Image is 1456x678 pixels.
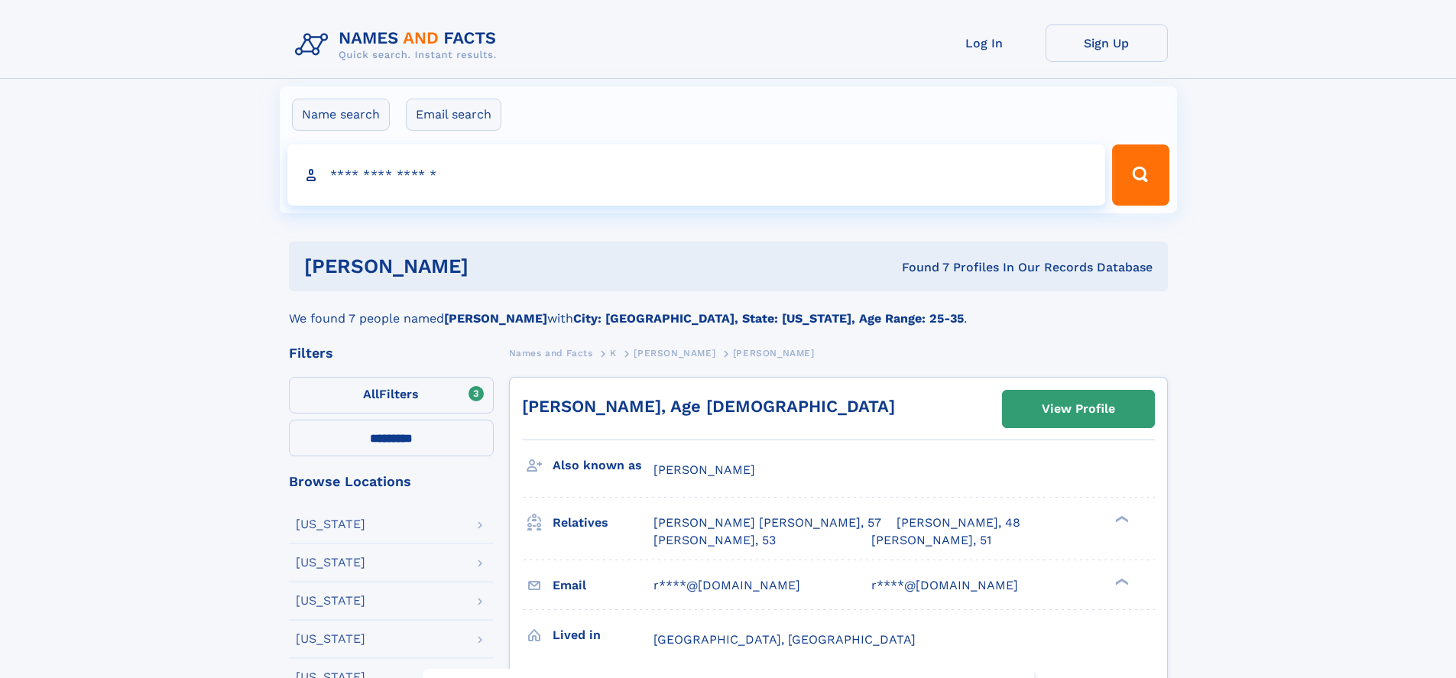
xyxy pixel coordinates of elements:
div: Found 7 Profiles In Our Records Database [685,259,1153,276]
div: [US_STATE] [296,595,365,607]
img: Logo Names and Facts [289,24,509,66]
h3: Lived in [553,622,653,648]
b: [PERSON_NAME] [444,311,547,326]
h3: Relatives [553,510,653,536]
span: All [363,387,379,401]
a: [PERSON_NAME], Age [DEMOGRAPHIC_DATA] [522,397,895,416]
h3: Also known as [553,453,653,478]
div: ❯ [1111,576,1130,586]
div: [US_STATE] [296,556,365,569]
a: Sign Up [1046,24,1168,62]
a: K [610,343,617,362]
label: Email search [406,99,501,131]
button: Search Button [1112,144,1169,206]
span: [PERSON_NAME] [634,348,715,358]
a: [PERSON_NAME] [634,343,715,362]
div: [US_STATE] [296,518,365,530]
div: ❯ [1111,514,1130,524]
a: [PERSON_NAME], 51 [871,532,991,549]
div: Filters [289,346,494,360]
label: Name search [292,99,390,131]
div: [US_STATE] [296,633,365,645]
a: Names and Facts [509,343,593,362]
div: Browse Locations [289,475,494,488]
span: [PERSON_NAME] [733,348,815,358]
a: View Profile [1003,391,1154,427]
h1: [PERSON_NAME] [304,257,686,276]
span: [GEOGRAPHIC_DATA], [GEOGRAPHIC_DATA] [653,632,916,647]
div: We found 7 people named with . [289,291,1168,328]
h3: Email [553,573,653,599]
a: [PERSON_NAME], 48 [897,514,1020,531]
b: City: [GEOGRAPHIC_DATA], State: [US_STATE], Age Range: 25-35 [573,311,964,326]
span: [PERSON_NAME] [653,462,755,477]
label: Filters [289,377,494,414]
a: [PERSON_NAME] [PERSON_NAME], 57 [653,514,881,531]
input: search input [287,144,1106,206]
a: [PERSON_NAME], 53 [653,532,776,549]
span: K [610,348,617,358]
div: View Profile [1042,391,1115,427]
a: Log In [923,24,1046,62]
